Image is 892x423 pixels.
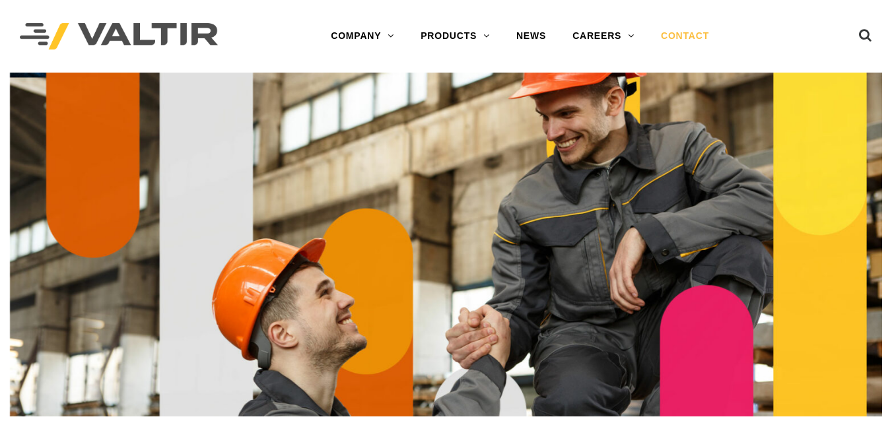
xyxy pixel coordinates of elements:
img: Contact_1 [10,73,882,416]
a: COMPANY [318,23,407,49]
a: PRODUCTS [407,23,503,49]
a: CONTACT [648,23,722,49]
a: CAREERS [559,23,648,49]
img: Valtir [20,23,218,50]
a: NEWS [503,23,559,49]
